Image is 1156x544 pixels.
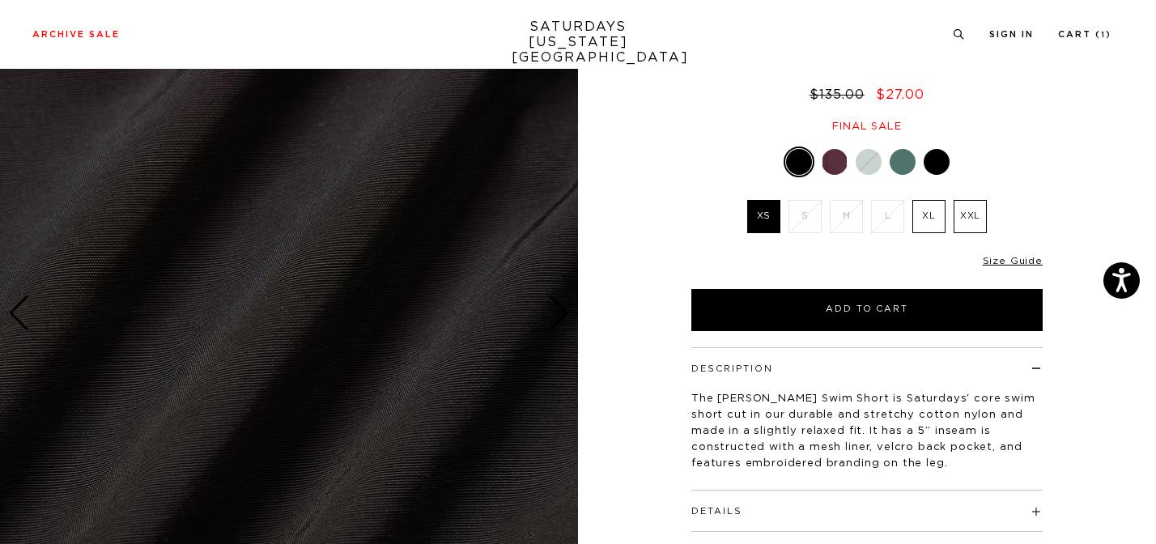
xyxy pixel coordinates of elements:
div: Final sale [689,120,1045,134]
p: The [PERSON_NAME] Swim Short is Saturdays' core swim short cut in our durable and stretchy cotton... [691,391,1043,472]
small: 1 [1101,32,1106,39]
button: Description [691,364,773,373]
div: Previous slide [8,295,30,331]
div: Next slide [548,295,570,331]
a: SATURDAYS[US_STATE][GEOGRAPHIC_DATA] [512,19,645,66]
label: XL [912,200,946,233]
button: Add to Cart [691,289,1043,331]
label: XXL [954,200,987,233]
a: Sign In [989,30,1034,39]
del: $135.00 [810,88,871,101]
span: $27.00 [876,88,924,101]
a: Size Guide [983,256,1043,266]
label: XS [747,200,780,233]
a: Archive Sale [32,30,120,39]
a: Cart (1) [1058,30,1111,39]
button: Details [691,507,742,516]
